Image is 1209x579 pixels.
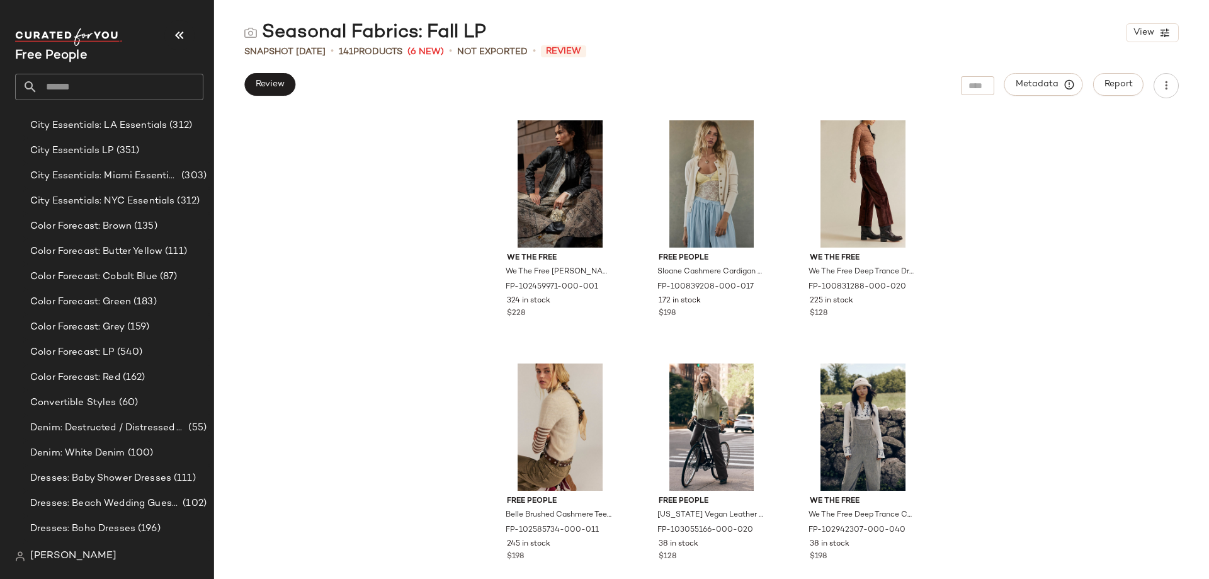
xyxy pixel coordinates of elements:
span: (102) [180,496,207,511]
span: Color Forecast: Grey [30,320,125,335]
span: $198 [507,551,524,563]
button: Metadata [1004,73,1083,96]
span: (111) [162,244,187,259]
img: svg%3e [15,551,25,561]
div: Products [339,45,402,59]
span: (162) [120,370,145,385]
span: Denim: White Denim [30,446,125,461]
span: (111) [171,471,196,486]
span: Report [1104,79,1133,89]
span: Metadata [1015,79,1072,90]
span: (540) [115,345,143,360]
img: cfy_white_logo.C9jOOHJF.svg [15,28,122,46]
span: Current Company Name [15,49,88,62]
span: Denim: Destructed / Distressed V2 [30,421,186,435]
img: 103055166_020_0 [649,364,775,491]
img: 102942307_040_0 [800,364,926,491]
span: Review [255,79,285,89]
img: 102459971_001_e [497,120,623,248]
button: Report [1093,73,1144,96]
span: 225 in stock [810,295,853,307]
span: FP-100839208-000-017 [657,282,754,293]
img: svg%3e [244,26,257,39]
span: (135) [132,219,157,234]
span: • [331,44,334,59]
img: 100831288_020_c [800,120,926,248]
span: Color Forecast: Brown [30,219,132,234]
span: FP-102459971-000-001 [506,282,598,293]
span: City Essentials LP [30,144,114,158]
span: $198 [810,551,827,563]
span: [PERSON_NAME] [30,549,116,564]
span: • [533,44,536,59]
span: We The Free [PERSON_NAME] Leather Moto Jacket at Free People in Black, Size: XL [506,267,612,278]
span: (303) [179,169,207,183]
span: (183) [131,295,157,309]
span: (159) [125,320,150,335]
span: (351) [114,144,140,158]
span: We The Free Deep Trance Cord Overalls at Free People in Blue, Size: XL [809,510,915,521]
span: Free People [507,496,613,507]
span: Dresses: Baby Shower Dresses [30,471,171,486]
span: (55) [186,421,207,435]
span: Free People [659,253,765,264]
span: We The Free Deep Trance Dropped Corduroy Jeans at Free People in Brown, Size: 31 [809,267,915,278]
span: $128 [659,551,676,563]
span: We The Free [810,496,916,507]
span: (196) [135,522,161,536]
span: City Essentials: Miami Essentials [30,169,179,183]
span: $128 [810,308,827,319]
button: View [1126,23,1179,42]
span: Convertible Styles [30,396,116,410]
span: FP-103055166-000-020 [657,525,753,536]
span: (87) [157,270,178,284]
span: City Essentials: NYC Essentials [30,194,174,209]
span: City Essentials: LA Essentials [30,118,167,133]
span: Free People [659,496,765,507]
button: Review [244,73,295,96]
span: 38 in stock [659,539,698,550]
span: Color Forecast: Green [30,295,131,309]
span: FP-100831288-000-020 [809,282,906,293]
span: Color Forecast: Butter Yellow [30,244,162,259]
span: • [449,44,452,59]
span: 172 in stock [659,295,701,307]
div: Seasonal Fabrics: Fall LP [244,20,486,45]
span: [US_STATE] Vegan Leather Pants by Free People in Brown, Size: 29 [657,510,764,521]
span: (60) [116,396,139,410]
span: FP-102585734-000-011 [506,525,599,536]
span: We The Free [507,253,613,264]
span: Review [541,45,586,57]
span: (100) [125,446,154,461]
span: Sloane Cashmere Cardigan by Free People in White, Size: XS [657,267,764,278]
span: 38 in stock [810,539,849,550]
span: 324 in stock [507,295,550,307]
img: 100839208_017_0 [649,120,775,248]
span: View [1133,28,1154,38]
span: We The Free [810,253,916,264]
span: Snapshot [DATE] [244,45,326,59]
span: 141 [339,47,353,57]
span: Not Exported [457,45,528,59]
span: 245 in stock [507,539,550,550]
span: FP-102942307-000-040 [809,525,905,536]
span: Belle Brushed Cashmere Tee Top by Free People in White, Size: XS [506,510,612,521]
span: Color Forecast: LP [30,345,115,360]
span: $228 [507,308,525,319]
span: Color Forecast: Red [30,370,120,385]
span: (312) [174,194,200,209]
span: Dresses: Boho Dresses [30,522,135,536]
span: (312) [167,118,192,133]
span: $198 [659,308,676,319]
img: 102585734_011_a [497,364,623,491]
span: Color Forecast: Cobalt Blue [30,270,157,284]
span: (6 New) [407,45,444,59]
span: Dresses: Beach Wedding Guest Dresses [30,496,180,511]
